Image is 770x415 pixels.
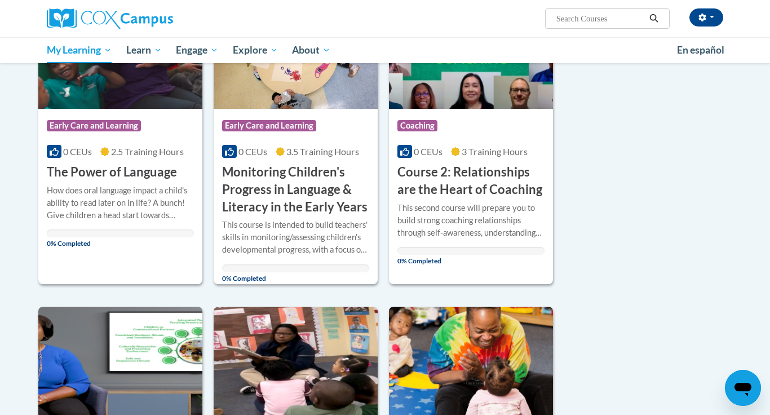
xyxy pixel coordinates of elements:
span: About [292,43,330,57]
span: Explore [233,43,278,57]
a: Engage [169,37,225,63]
h3: Course 2: Relationships are the Heart of Coaching [397,164,545,198]
span: 0 CEUs [63,146,92,157]
span: En español [677,44,724,56]
span: 0 CEUs [238,146,267,157]
div: Main menu [30,37,740,63]
span: Early Care and Learning [47,120,141,131]
span: Engage [176,43,218,57]
a: Learn [119,37,169,63]
span: 2.5 Training Hours [111,146,184,157]
span: Coaching [397,120,437,131]
a: My Learning [39,37,119,63]
a: About [285,37,338,63]
span: 3 Training Hours [462,146,528,157]
span: 0 CEUs [414,146,442,157]
button: Search [645,12,662,25]
input: Search Courses [555,12,645,25]
div: This second course will prepare you to build strong coaching relationships through self-awareness... [397,202,545,239]
button: Account Settings [689,8,723,27]
span: Early Care and Learning [222,120,316,131]
a: Cox Campus [47,8,261,29]
a: En español [670,38,732,62]
a: Explore [225,37,285,63]
span: Learn [126,43,162,57]
div: This course is intended to build teachers' skills in monitoring/assessing children's developmenta... [222,219,369,256]
span: 3.5 Training Hours [286,146,359,157]
img: Cox Campus [47,8,173,29]
h3: The Power of Language [47,164,177,181]
div: How does oral language impact a child's ability to read later on in life? A bunch! Give children ... [47,184,194,222]
span: My Learning [47,43,112,57]
h3: Monitoring Children's Progress in Language & Literacy in the Early Years [222,164,369,215]
iframe: Button to launch messaging window [725,370,761,406]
